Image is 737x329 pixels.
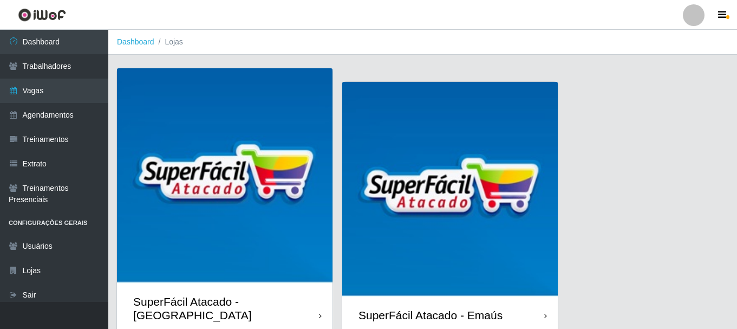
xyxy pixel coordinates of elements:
[358,308,503,322] div: SuperFácil Atacado - Emaús
[342,82,558,298] img: cardImg
[18,8,66,22] img: CoreUI Logo
[154,36,183,48] li: Lojas
[117,37,154,46] a: Dashboard
[108,30,737,55] nav: breadcrumb
[133,295,319,322] div: SuperFácil Atacado - [GEOGRAPHIC_DATA]
[117,68,332,284] img: cardImg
